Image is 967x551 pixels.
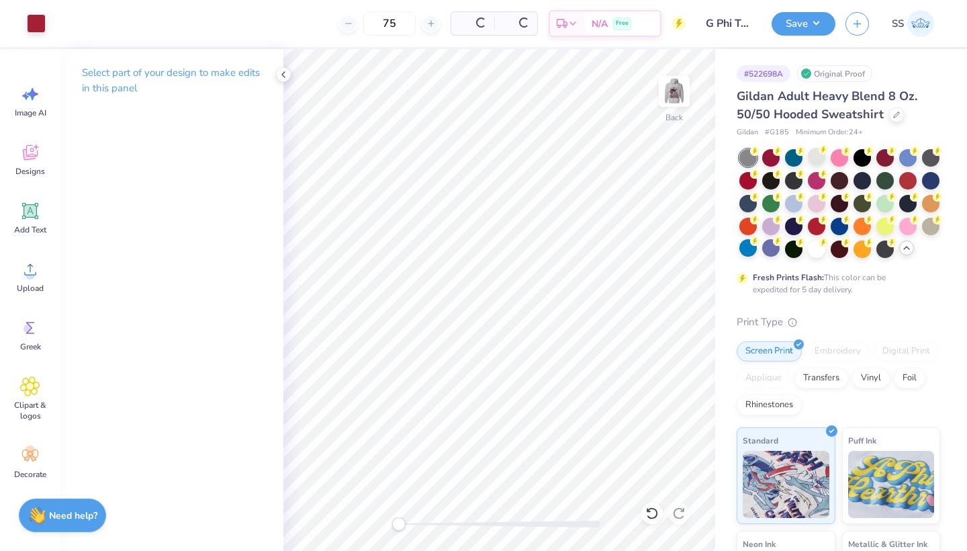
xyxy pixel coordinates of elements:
[661,78,688,105] img: Back
[616,19,629,28] span: Free
[737,88,917,122] span: Gildan Adult Heavy Blend 8 Oz. 50/50 Hooded Sweatshirt
[737,127,758,138] span: Gildan
[874,341,939,362] div: Digital Print
[696,10,762,37] input: Untitled Design
[743,537,776,551] span: Neon Ink
[392,517,406,531] div: Accessibility label
[737,314,940,330] div: Print Type
[49,509,97,522] strong: Need help?
[737,341,802,362] div: Screen Print
[17,283,44,294] span: Upload
[14,469,46,480] span: Decorate
[743,433,778,448] span: Standard
[737,368,790,388] div: Applique
[852,368,890,388] div: Vinyl
[665,112,683,124] div: Back
[8,400,52,421] span: Clipart & logos
[20,341,41,352] span: Greek
[592,17,608,31] span: N/A
[753,272,824,283] strong: Fresh Prints Flash:
[765,127,789,138] span: # G185
[14,224,46,235] span: Add Text
[772,12,835,36] button: Save
[15,166,45,177] span: Designs
[737,65,790,82] div: # 522698A
[848,433,876,448] span: Puff Ink
[753,271,918,296] div: This color can be expedited for 5 day delivery.
[82,65,262,96] p: Select part of your design to make edits in this panel
[743,451,829,518] img: Standard
[848,451,935,518] img: Puff Ink
[886,10,940,37] a: SS
[797,65,872,82] div: Original Proof
[794,368,848,388] div: Transfers
[363,11,416,36] input: – –
[892,16,904,32] span: SS
[806,341,870,362] div: Embroidery
[894,368,925,388] div: Foil
[848,537,927,551] span: Metallic & Glitter Ink
[737,395,802,415] div: Rhinestones
[796,127,863,138] span: Minimum Order: 24 +
[907,10,934,37] img: Savannah Snape
[15,108,46,118] span: Image AI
